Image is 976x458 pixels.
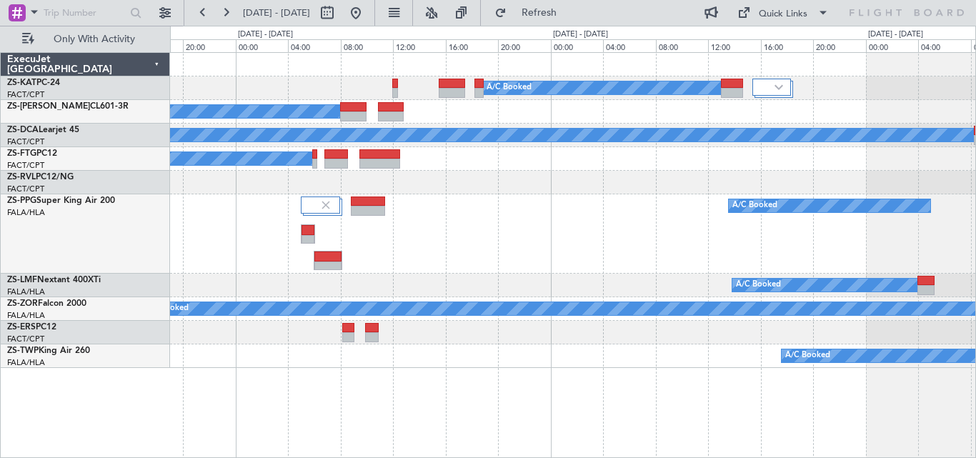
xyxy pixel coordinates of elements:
[44,2,126,24] input: Trip Number
[7,102,90,111] span: ZS-[PERSON_NAME]
[487,77,532,99] div: A/C Booked
[7,287,45,297] a: FALA/HLA
[509,8,569,18] span: Refresh
[7,126,79,134] a: ZS-DCALearjet 45
[603,39,656,52] div: 04:00
[7,347,39,355] span: ZS-TWP
[551,39,604,52] div: 00:00
[761,39,814,52] div: 16:00
[37,34,151,44] span: Only With Activity
[183,39,236,52] div: 20:00
[656,39,709,52] div: 08:00
[7,276,101,284] a: ZS-LMFNextant 400XTi
[288,39,341,52] div: 04:00
[498,39,551,52] div: 20:00
[785,345,830,367] div: A/C Booked
[319,199,332,211] img: gray-close.svg
[730,1,836,24] button: Quick Links
[7,160,44,171] a: FACT/CPT
[7,79,60,87] a: ZS-KATPC-24
[341,39,394,52] div: 08:00
[813,39,866,52] div: 20:00
[7,276,37,284] span: ZS-LMF
[7,173,36,181] span: ZS-RVL
[7,299,86,308] a: ZS-ZORFalcon 2000
[7,149,57,158] a: ZS-FTGPC12
[393,39,446,52] div: 12:00
[7,310,45,321] a: FALA/HLA
[7,347,90,355] a: ZS-TWPKing Air 260
[868,29,923,41] div: [DATE] - [DATE]
[236,39,289,52] div: 00:00
[446,39,499,52] div: 16:00
[7,357,45,368] a: FALA/HLA
[7,323,56,332] a: ZS-ERSPC12
[7,334,44,344] a: FACT/CPT
[7,149,36,158] span: ZS-FTG
[7,173,74,181] a: ZS-RVLPC12/NG
[488,1,574,24] button: Refresh
[7,207,45,218] a: FALA/HLA
[7,102,129,111] a: ZS-[PERSON_NAME]CL601-3R
[16,28,155,51] button: Only With Activity
[7,299,38,308] span: ZS-ZOR
[775,84,783,90] img: arrow-gray.svg
[732,195,777,216] div: A/C Booked
[7,89,44,100] a: FACT/CPT
[7,136,44,147] a: FACT/CPT
[918,39,971,52] div: 04:00
[7,196,36,205] span: ZS-PPG
[7,184,44,194] a: FACT/CPT
[7,196,115,205] a: ZS-PPGSuper King Air 200
[759,7,807,21] div: Quick Links
[243,6,310,19] span: [DATE] - [DATE]
[7,126,39,134] span: ZS-DCA
[553,29,608,41] div: [DATE] - [DATE]
[866,39,919,52] div: 00:00
[708,39,761,52] div: 12:00
[7,323,36,332] span: ZS-ERS
[7,79,36,87] span: ZS-KAT
[736,274,781,296] div: A/C Booked
[238,29,293,41] div: [DATE] - [DATE]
